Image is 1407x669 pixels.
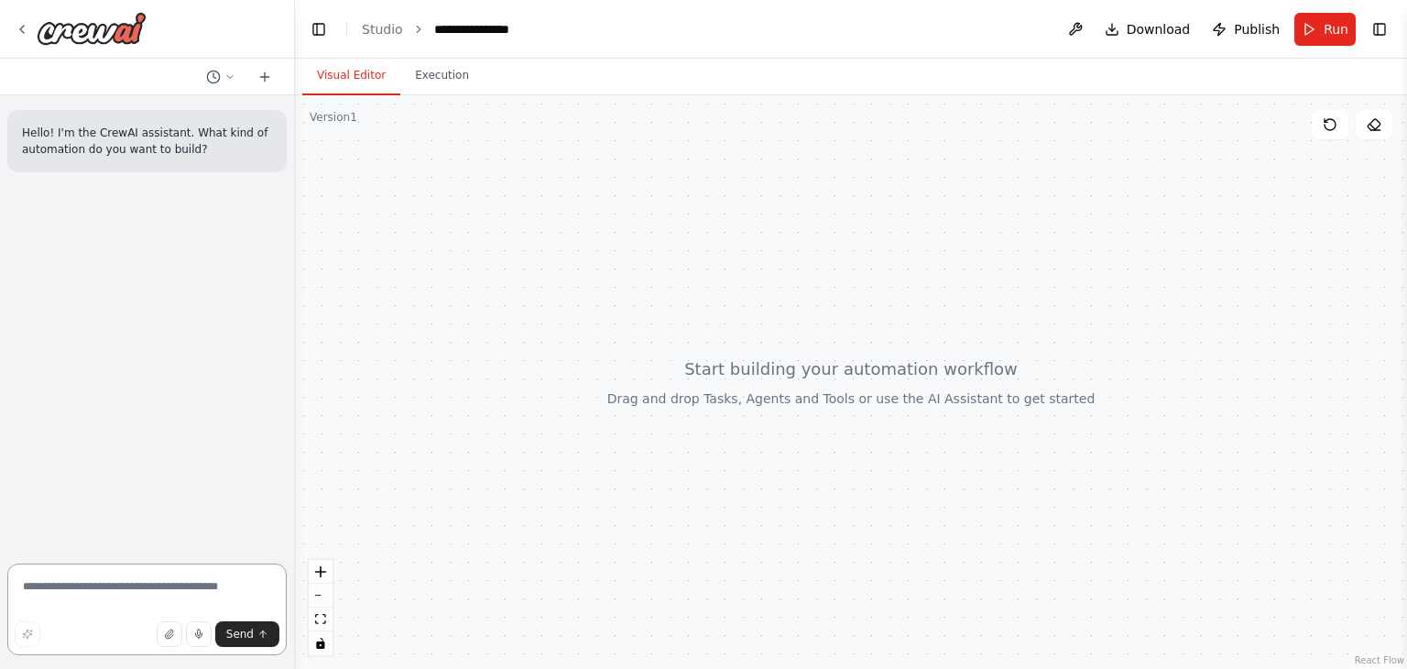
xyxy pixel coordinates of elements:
span: Publish [1234,20,1280,38]
span: Run [1324,20,1348,38]
button: Switch to previous chat [199,66,243,88]
nav: breadcrumb [362,20,525,38]
span: Download [1127,20,1191,38]
button: Download [1097,13,1198,46]
button: Upload files [157,621,182,647]
a: Studio [362,22,403,37]
img: Logo [37,12,147,45]
button: Visual Editor [302,57,400,95]
button: zoom in [309,560,333,584]
button: toggle interactivity [309,631,333,655]
button: Improve this prompt [15,621,40,647]
button: fit view [309,608,333,631]
button: Execution [400,57,484,95]
button: zoom out [309,584,333,608]
button: Start a new chat [250,66,279,88]
button: Publish [1205,13,1287,46]
div: React Flow controls [309,560,333,655]
span: Send [226,627,254,642]
button: Hide left sidebar [306,16,332,42]
button: Show right sidebar [1367,16,1392,42]
button: Click to speak your automation idea [186,621,212,647]
a: React Flow attribution [1355,655,1404,665]
button: Run [1294,13,1356,46]
p: Hello! I'm the CrewAI assistant. What kind of automation do you want to build? [22,125,272,158]
button: Send [215,621,279,647]
div: Version 1 [310,110,357,125]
